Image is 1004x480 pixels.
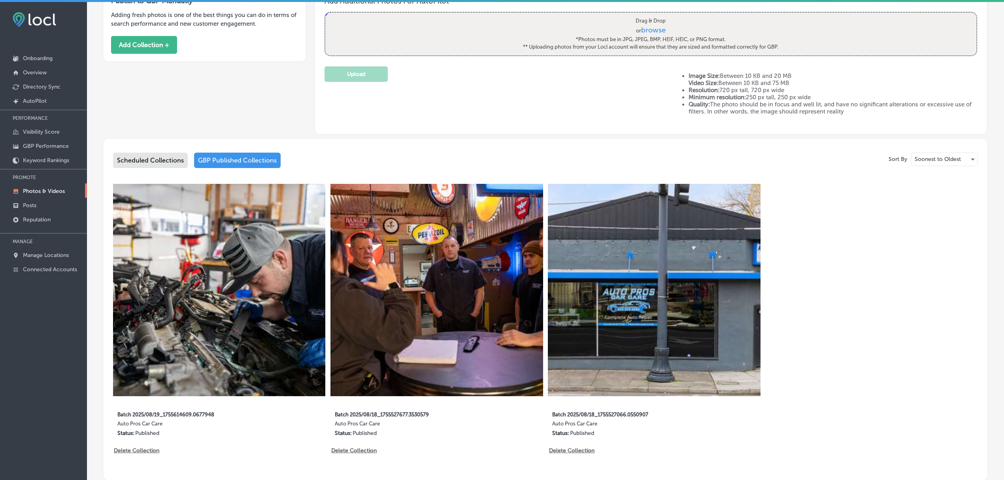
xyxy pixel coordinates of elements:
[113,184,325,396] img: Collection thumbnail
[23,188,65,195] p: Photos & Videos
[552,407,703,421] label: Batch 2025/08/18_1755527066.0550907
[353,430,377,437] p: Published
[552,421,703,430] label: Auto Pros Car Care
[325,66,388,82] button: Upload
[111,36,177,54] button: Add Collection +
[915,155,961,163] p: Soonest to Oldest
[689,72,977,87] li: Between 10 KB and 20 MB Between 10 KB and 75 MB
[114,447,159,454] p: Delete Collection
[335,421,485,430] label: Auto Pros Car Care
[23,69,47,76] p: Overview
[689,101,977,115] li: The photo should be in focus and well lit, and have no significant alterations or excessive use o...
[521,14,781,53] label: Drag & Drop or *Photos must be in JPG, JPEG, BMP, HEIF, HEIC, or PNG format. ** Uploading photos ...
[552,430,569,437] p: Status:
[13,12,56,27] img: fda3e92497d09a02dc62c9cd864e3231.png
[23,216,51,223] p: Reputation
[548,184,760,396] img: Collection thumbnail
[111,11,298,28] p: Adding fresh photos is one of the best things you can do in terms of search performance and new c...
[689,72,720,79] strong: Image Size:
[23,157,69,164] p: Keyword Rankings
[23,98,47,104] p: AutoPilot
[117,407,268,421] label: Batch 2025/08/19_1755614609.0677948
[23,252,69,259] p: Manage Locations
[689,79,718,87] strong: Video Size:
[23,266,77,273] p: Connected Accounts
[23,202,36,209] p: Posts
[689,94,977,101] li: 250 px tall, 250 px wide
[570,430,594,437] p: Published
[117,430,134,437] p: Status:
[912,153,978,166] div: Soonest to Oldest
[689,87,977,94] li: 720 px tall, 720 px wide
[113,153,188,168] div: Scheduled Collections
[23,55,53,62] p: Onboarding
[889,156,907,163] p: Sort By
[689,101,710,108] strong: Quality:
[689,87,719,94] strong: Resolution:
[689,94,746,101] strong: Minimum resolution:
[335,407,485,421] label: Batch 2025/08/18_1755527677.3530579
[23,129,60,135] p: Visibility Score
[331,447,376,454] p: Delete Collection
[549,447,594,454] p: Delete Collection
[117,421,268,430] label: Auto Pros Car Care
[335,430,352,437] p: Status:
[23,83,60,90] p: Directory Sync
[330,184,543,396] img: Collection thumbnail
[641,25,666,34] span: browse
[135,430,159,437] p: Published
[23,143,69,149] p: GBP Performance
[194,153,281,168] div: GBP Published Collections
